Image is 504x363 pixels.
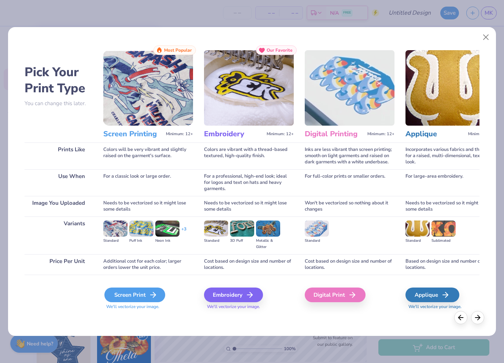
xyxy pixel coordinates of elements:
div: Screen Print [104,288,165,302]
h3: Digital Printing [305,129,364,139]
button: Close [479,30,493,44]
div: Puff Ink [129,238,153,244]
img: Screen Printing [103,50,193,126]
div: + 3 [181,226,186,238]
img: 3D Puff [230,221,254,237]
span: We'll vectorize your image. [204,304,294,310]
div: Metallic & Glitter [256,238,280,250]
div: Colors will be very vibrant and slightly raised on the garment's surface. [103,142,193,169]
div: Needs to be vectorized so it might lose some details [405,196,495,216]
img: Metallic & Glitter [256,221,280,237]
div: Additional cost for each color; larger orders lower the unit price. [103,254,193,275]
div: Cost based on design size and number of locations. [305,254,394,275]
div: Embroidery [204,288,263,302]
h3: Screen Printing [103,129,163,139]
img: Standard [305,221,329,237]
div: Cost based on design size and number of locations. [204,254,294,275]
div: For a classic look or large order. [103,169,193,196]
div: Standard [103,238,127,244]
span: Minimum: 12+ [468,132,495,137]
div: Needs to be vectorized so it might lose some details [103,196,193,216]
div: For a professional, high-end look; ideal for logos and text on hats and heavy garments. [204,169,294,196]
p: You can change this later. [25,100,92,107]
span: We'll vectorize your image. [103,304,193,310]
div: Incorporates various fabrics and threads for a raised, multi-dimensional, textured look. [405,142,495,169]
h3: Applique [405,129,465,139]
div: Sublimated [431,238,456,244]
div: Applique [405,288,459,302]
div: Standard [204,238,228,244]
img: Sublimated [431,221,456,237]
span: Our Favorite [267,48,293,53]
div: Prints Like [25,142,92,169]
span: Minimum: 12+ [367,132,394,137]
div: Neon Ink [155,238,179,244]
div: Based on design size and number of locations. [405,254,495,275]
div: 3D Puff [230,238,254,244]
div: Image You Uploaded [25,196,92,216]
div: For full-color prints or smaller orders. [305,169,394,196]
img: Standard [103,221,127,237]
div: Variants [25,216,92,254]
img: Standard [204,221,228,237]
span: Most Popular [164,48,192,53]
span: Minimum: 12+ [166,132,193,137]
img: Standard [405,221,430,237]
div: Standard [405,238,430,244]
img: Puff Ink [129,221,153,237]
h3: Embroidery [204,129,264,139]
div: Won't be vectorized so nothing about it changes [305,196,394,216]
div: Price Per Unit [25,254,92,275]
img: Applique [405,50,495,126]
div: Use When [25,169,92,196]
img: Embroidery [204,50,294,126]
img: Neon Ink [155,221,179,237]
div: Colors are vibrant with a thread-based textured, high-quality finish. [204,142,294,169]
h2: Pick Your Print Type [25,64,92,96]
div: For large-area embroidery. [405,169,495,196]
img: Digital Printing [305,50,394,126]
div: Needs to be vectorized so it might lose some details [204,196,294,216]
div: Digital Print [305,288,366,302]
span: We'll vectorize your image. [405,304,495,310]
div: Inks are less vibrant than screen printing; smooth on light garments and raised on dark garments ... [305,142,394,169]
div: Standard [305,238,329,244]
span: Minimum: 12+ [267,132,294,137]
